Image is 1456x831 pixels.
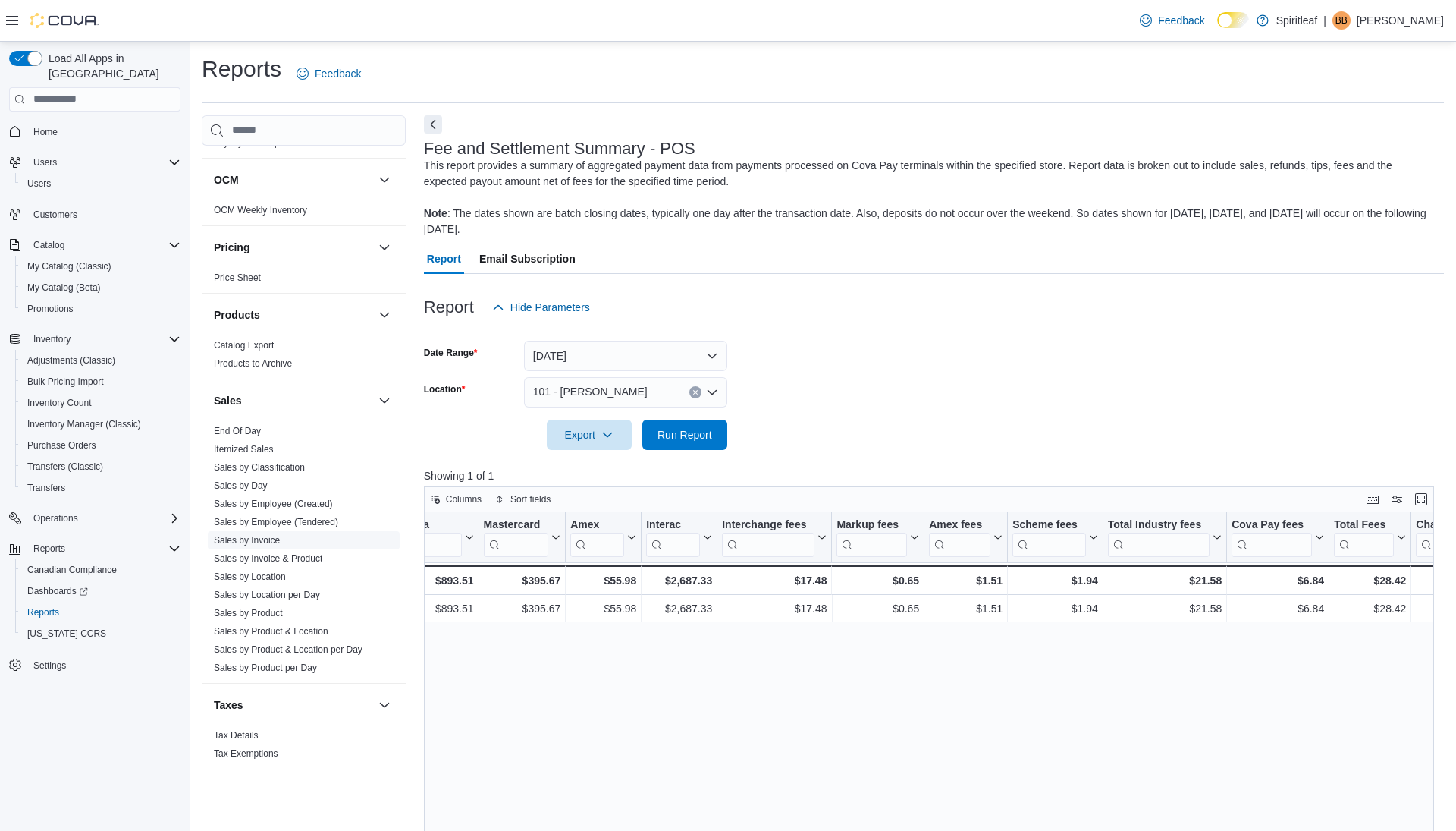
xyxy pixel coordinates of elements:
span: Sales by Day [214,480,268,492]
button: Settings [3,653,187,675]
button: Users [3,152,187,173]
a: Sales by Day [214,480,268,491]
button: Adjustments (Classic) [15,350,187,371]
span: Sales by Employee (Created) [214,498,333,510]
button: Reports [27,540,71,558]
span: Reports [27,540,180,558]
div: $17.48 [722,571,827,590]
span: Sales by Product [214,607,283,619]
a: Sales by Employee (Tendered) [214,517,338,527]
div: Bobby B [1332,11,1351,30]
span: Inventory Count [27,397,92,409]
span: Hide Parameters [510,300,590,315]
button: Products [375,306,394,324]
div: Markup fees [836,518,907,532]
span: Columns [446,493,482,505]
span: Sales by Employee (Tendered) [214,516,338,528]
span: Tax Exemptions [214,748,278,760]
div: Pricing [202,269,406,293]
span: Customers [33,209,77,221]
a: Sales by Invoice [214,535,280,546]
button: Keyboard shortcuts [1363,490,1382,508]
button: Home [3,121,187,143]
nav: Complex example [9,115,180,716]
button: Inventory [3,329,187,350]
span: Settings [27,655,180,674]
span: Dashboards [21,582,180,600]
span: Price Sheet [214,272,261,284]
a: [US_STATE] CCRS [21,625,112,643]
span: Catalog Export [214,339,274,351]
button: Reports [3,538,187,559]
div: This report provides a summary of aggregated payment data from payments processed on Cova Pay ter... [424,158,1436,238]
a: My Catalog (Classic) [21,257,118,275]
span: Operations [33,512,78,524]
a: Sales by Product & Location per Day [214,644,362,655]
a: Transfers (Classic) [21,458,109,476]
button: Operations [27,509,84,527]
div: Scheme fees [1012,518,1086,532]
div: $395.67 [483,571,560,590]
button: Users [15,173,187,194]
span: Customers [27,205,180,224]
span: Dashboards [27,585,88,597]
a: Loyalty Redemption Values [214,137,324,148]
span: Feedback [315,66,361,81]
span: Reports [21,603,180,622]
a: Dashboards [15,581,187,602]
div: $55.98 [570,571,636,590]
span: Bulk Pricing Import [21,373,180,391]
a: End Of Day [214,426,261,436]
button: Scheme fees [1012,518,1098,556]
label: Date Range [424,347,478,359]
span: Settings [33,659,66,672]
span: Reports [33,543,65,555]
span: Run Report [657,427,712,442]
button: Catalog [3,235,187,256]
span: Sales by Product & Location per Day [214,644,362,656]
a: Dashboards [21,582,94,600]
span: End Of Day [214,425,261,437]
div: Amex fees [929,518,990,532]
button: Total Industry fees [1108,518,1222,556]
button: Visa [407,518,473,556]
button: Catalog [27,236,71,254]
a: Purchase Orders [21,436,102,455]
button: My Catalog (Beta) [15,277,187,298]
button: [DATE] [524,341,727,371]
a: My Catalog (Beta) [21,279,107,297]
span: Reports [27,606,59,619]
span: Canadian Compliance [27,564,117,576]
div: Interac [646,518,700,532]
span: 101 - [PERSON_NAME] [533,382,648,401]
span: Sales by Classification [214,461,305,474]
a: Catalog Export [214,340,274,351]
button: Sort fields [489,490,557,508]
span: Transfers [21,479,180,497]
a: Bulk Pricing Import [21,373,110,391]
span: Catalog [27,236,180,254]
div: Total Industry fees [1108,518,1210,532]
div: Mastercard [483,518,548,532]
p: [PERSON_NAME] [1357,11,1444,30]
h3: Fee and Settlement Summary - POS [424,140,695,158]
span: Catalog [33,239,64,251]
a: Promotions [21,300,80,318]
button: Promotions [15,298,187,319]
span: Home [33,126,58,138]
h3: Pricing [214,240,249,255]
button: Amex fees [929,518,1003,556]
button: Hide Parameters [486,292,596,323]
a: Inventory Count [21,394,98,412]
div: Interchange fees [722,518,814,532]
a: OCM Weekly Inventory [214,205,307,216]
span: My Catalog (Beta) [27,282,101,294]
a: Settings [27,656,72,675]
span: Sales by Product per Day [214,662,317,674]
div: $395.67 [483,600,560,618]
span: Email Subscription [479,244,576,274]
input: Dark Mode [1217,12,1249,28]
span: Inventory [33,333,71,345]
h1: Reports [202,54,281,84]
a: Home [27,123,64,141]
